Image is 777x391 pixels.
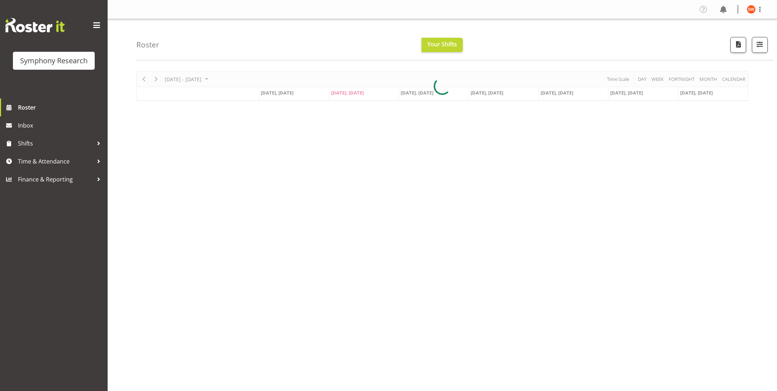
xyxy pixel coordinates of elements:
[18,174,93,185] span: Finance & Reporting
[427,40,457,48] span: Your Shifts
[422,38,463,52] button: Your Shifts
[752,37,768,53] button: Filter Shifts
[730,37,746,53] button: Download a PDF of the roster according to the set date range.
[18,156,93,167] span: Time & Attendance
[18,102,104,113] span: Roster
[20,55,88,66] div: Symphony Research
[5,18,65,32] img: Rosterit website logo
[18,120,104,131] span: Inbox
[18,138,93,149] span: Shifts
[747,5,755,14] img: shannon-whelan11890.jpg
[136,41,159,49] h4: Roster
